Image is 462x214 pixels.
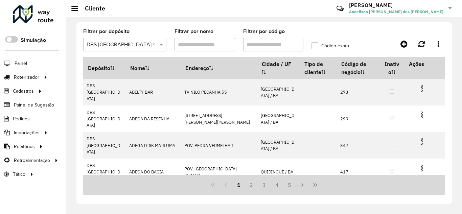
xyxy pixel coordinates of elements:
label: Simulação [21,36,46,44]
td: [GEOGRAPHIC_DATA] / BA [257,132,300,159]
td: DBS [GEOGRAPHIC_DATA] [83,105,125,132]
span: Painel de Sugestão [14,101,54,109]
h3: [PERSON_NAME] [349,2,443,8]
span: Painel [15,60,27,67]
th: Endereço [181,57,257,79]
button: Next Page [296,179,309,191]
h2: Cliente [78,5,105,12]
td: ABELTY BAR [125,79,181,105]
label: Filtrar por nome [175,27,213,35]
button: 3 [258,179,271,191]
span: Roteirizador [14,74,39,81]
td: QUIJINGUE / BA [257,159,300,185]
label: Filtrar por depósito [83,27,130,35]
td: [STREET_ADDRESS][PERSON_NAME][PERSON_NAME] [181,105,257,132]
td: POV. PEDRA VERMELHA 1 [181,132,257,159]
th: Ações [404,57,445,71]
td: 417 [337,159,380,185]
button: 5 [283,179,296,191]
button: 2 [245,179,258,191]
span: Andeilson [PERSON_NAME] dos [PERSON_NAME] [349,9,443,15]
td: ADEGA DA RESENHA [125,105,181,132]
th: Tipo de cliente [300,57,337,79]
th: Inativo [379,57,404,79]
td: 347 [337,132,380,159]
td: DBS [GEOGRAPHIC_DATA] [83,79,125,105]
td: DBS [GEOGRAPHIC_DATA] [83,132,125,159]
span: Retroalimentação [14,157,50,164]
span: Cadastros [13,88,34,95]
label: Filtrar por código [243,27,285,35]
span: Pedidos [13,115,30,122]
td: TV NILO PECANHA 55 [181,79,257,105]
span: Clear all [152,41,158,49]
td: DBS [GEOGRAPHIC_DATA] [83,159,125,185]
td: 299 [337,105,380,132]
span: Importações [14,129,40,136]
span: Relatórios [14,143,35,150]
td: ADEGA DISK MAIS UMA [125,132,181,159]
td: ADEGA DO BACIA [125,159,181,185]
th: Código de negócio [337,57,380,79]
td: [GEOGRAPHIC_DATA] / BA [257,79,300,105]
a: Contato Rápido [333,1,347,16]
td: [GEOGRAPHIC_DATA] / BA [257,105,300,132]
td: 273 [337,79,380,105]
button: 4 [271,179,283,191]
td: POV. [GEOGRAPHIC_DATA] 354684 [181,159,257,185]
th: Cidade / UF [257,57,300,79]
label: Código exato [311,42,349,49]
span: Tático [13,171,25,178]
button: Last Page [309,179,322,191]
th: Nome [125,57,181,79]
button: 1 [232,179,245,191]
th: Depósito [83,57,125,79]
